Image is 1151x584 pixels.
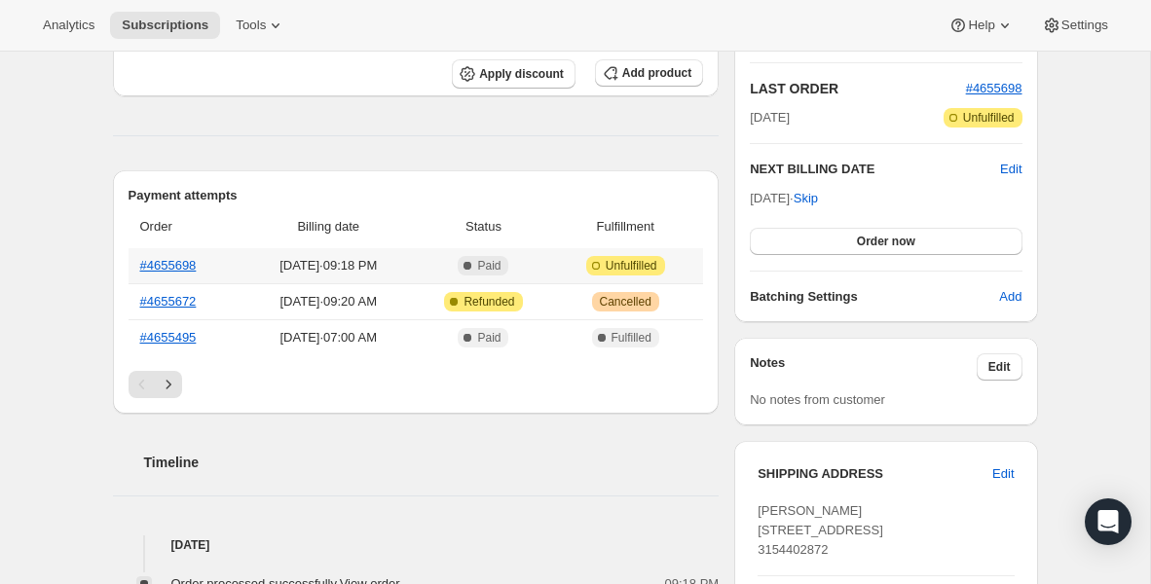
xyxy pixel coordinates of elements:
[606,258,657,274] span: Unfulfilled
[963,110,1015,126] span: Unfulfilled
[140,330,197,345] a: #4655495
[782,183,830,214] button: Skip
[1000,160,1021,179] button: Edit
[750,108,790,128] span: [DATE]
[968,18,994,33] span: Help
[988,359,1011,375] span: Edit
[464,294,514,310] span: Refunded
[999,287,1021,307] span: Add
[750,191,818,205] span: [DATE] ·
[600,294,651,310] span: Cancelled
[224,12,297,39] button: Tools
[612,330,651,346] span: Fulfilled
[43,18,94,33] span: Analytics
[477,258,501,274] span: Paid
[750,160,1000,179] h2: NEXT BILLING DATE
[992,464,1014,484] span: Edit
[249,256,408,275] span: [DATE] · 09:18 PM
[1030,12,1120,39] button: Settings
[750,228,1021,255] button: Order now
[1061,18,1108,33] span: Settings
[750,287,999,307] h6: Batching Settings
[420,217,548,237] span: Status
[113,535,720,555] h4: [DATE]
[452,59,575,89] button: Apply discount
[622,65,691,81] span: Add product
[129,186,704,205] h2: Payment attempts
[249,328,408,347] span: [DATE] · 07:00 AM
[758,503,883,557] span: [PERSON_NAME] [STREET_ADDRESS] 3154402872
[794,189,818,208] span: Skip
[129,205,243,248] th: Order
[479,66,564,82] span: Apply discount
[595,59,703,87] button: Add product
[31,12,106,39] button: Analytics
[750,392,885,407] span: No notes from customer
[140,258,197,273] a: #4655698
[987,281,1033,312] button: Add
[977,353,1022,381] button: Edit
[966,81,1022,95] a: #4655698
[758,464,992,484] h3: SHIPPING ADDRESS
[559,217,691,237] span: Fulfillment
[249,292,408,311] span: [DATE] · 09:20 AM
[1085,498,1132,545] div: Open Intercom Messenger
[966,79,1022,98] button: #4655698
[144,453,720,472] h2: Timeline
[110,12,220,39] button: Subscriptions
[981,458,1025,490] button: Edit
[249,217,408,237] span: Billing date
[155,371,182,398] button: Next
[122,18,208,33] span: Subscriptions
[129,371,704,398] nav: Pagination
[140,294,197,309] a: #4655672
[750,79,965,98] h2: LAST ORDER
[857,234,915,249] span: Order now
[477,330,501,346] span: Paid
[937,12,1025,39] button: Help
[750,353,977,381] h3: Notes
[236,18,266,33] span: Tools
